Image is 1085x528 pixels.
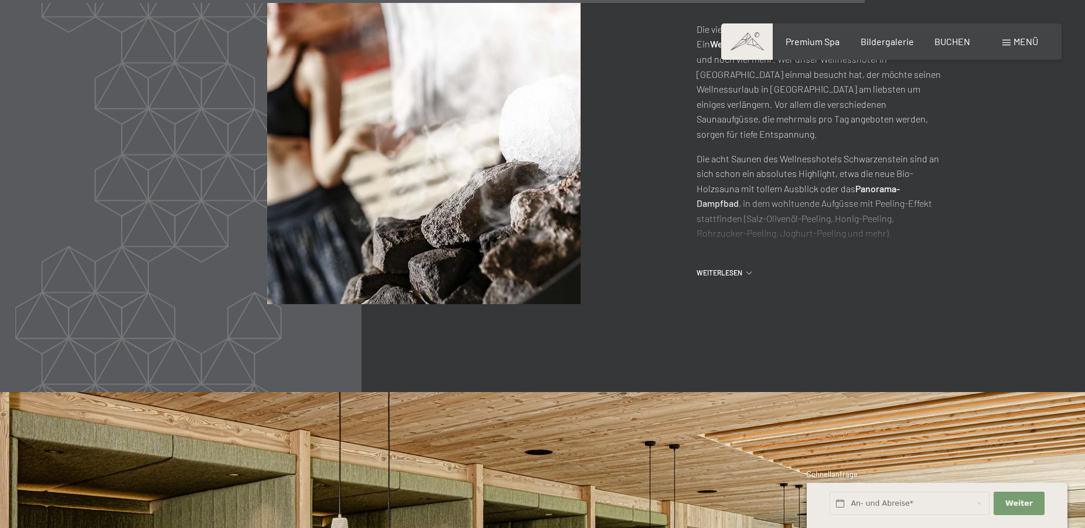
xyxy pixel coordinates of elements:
span: Menü [1014,36,1038,47]
a: BUCHEN [934,36,970,47]
a: Premium Spa [786,36,840,47]
p: Die vielfältigen Saunaaufgüsse im [GEOGRAPHIC_DATA]. Ein , in dem sich alles um die dreht – und n... [697,22,943,142]
span: Weiter [1005,498,1033,509]
button: Weiter [994,492,1044,516]
span: Weiterlesen [697,268,746,278]
strong: Wellness-Urlaub [710,38,778,49]
p: Die acht Saunen des Wellnesshotels Schwarzenstein sind an sich schon ein absolutes Highlight, etw... [697,151,943,241]
span: Schnellanfrage [807,469,858,479]
a: Bildergalerie [861,36,914,47]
